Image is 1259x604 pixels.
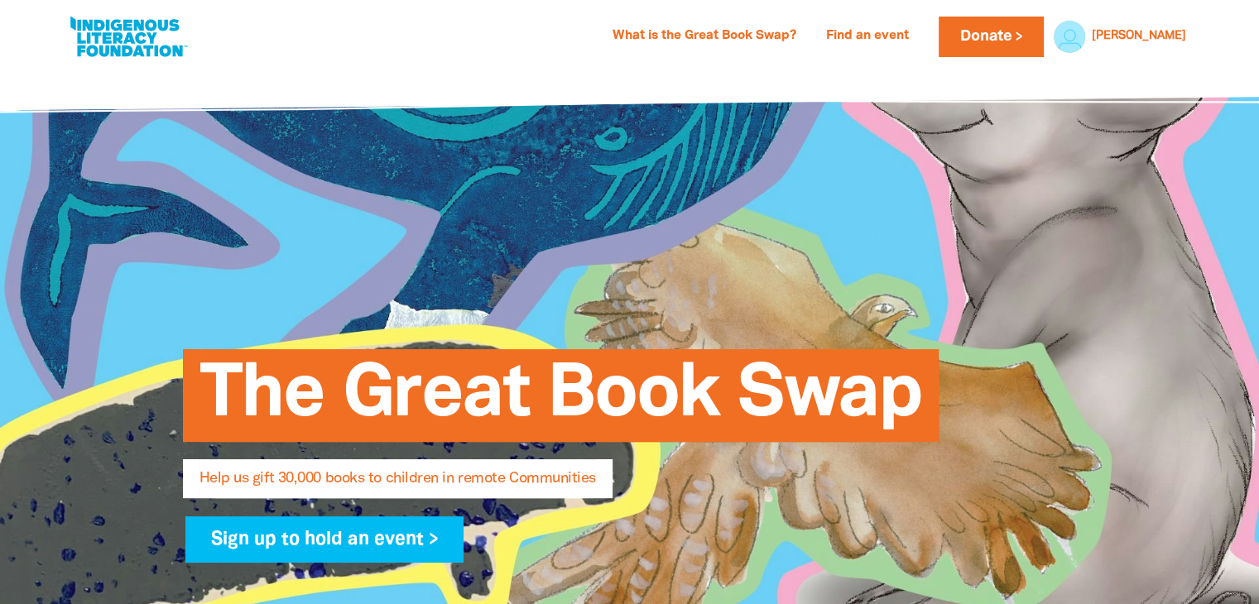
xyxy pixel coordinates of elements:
span: The Great Book Swap [199,362,922,442]
a: Find an event [816,23,919,50]
a: [PERSON_NAME] [1092,31,1186,42]
a: Donate [939,17,1043,57]
a: What is the Great Book Swap? [603,23,806,50]
span: Help us gift 30,000 books to children in remote Communities [199,472,596,498]
a: Sign up to hold an event > [185,516,464,563]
